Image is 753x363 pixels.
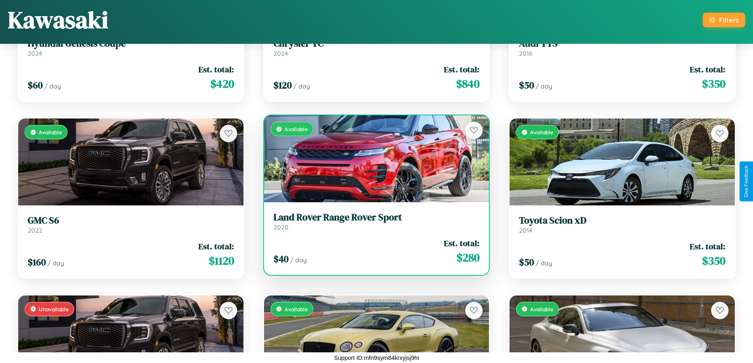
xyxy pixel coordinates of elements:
span: 2024 [274,49,288,57]
span: $ 120 [274,79,292,92]
span: Est. total: [198,241,234,252]
a: Toyota Scion xD2014 [519,215,725,234]
a: Chrysler TC2024 [274,38,480,57]
span: Est. total: [444,237,479,249]
h3: Audi TTS [519,38,725,49]
h3: Hyundai Genesis Coupe [28,38,234,49]
div: Filters [719,16,739,24]
span: $ 60 [28,79,43,92]
div: Give Feedback [744,166,749,197]
span: 2016 [519,49,532,57]
h3: Land Rover Range Rover Sport [274,212,480,223]
span: $ 40 [274,252,289,265]
h3: GMC S6 [28,215,234,226]
span: / day [47,259,64,267]
span: Est. total: [690,64,725,75]
a: Audi TTS2016 [519,38,725,57]
span: Est. total: [198,64,234,75]
span: $ 50 [519,256,534,269]
span: $ 420 [210,76,234,92]
span: / day [290,256,307,264]
h1: Kawasaki [8,4,108,36]
a: Land Rover Range Rover Sport2020 [274,212,480,231]
span: $ 350 [702,253,725,269]
span: $ 350 [702,76,725,92]
span: / day [44,82,61,90]
span: Available [39,129,62,135]
span: 2024 [28,49,42,57]
p: Support ID: mfn9sym84krxyjsj9hi [334,352,419,363]
span: Available [530,306,553,312]
a: Hyundai Genesis Coupe2024 [28,38,234,57]
span: Est. total: [690,241,725,252]
span: / day [293,82,310,90]
span: $ 280 [457,250,479,265]
h3: Toyota Scion xD [519,215,725,226]
h3: Chrysler TC [274,38,480,49]
span: Unavailable [39,306,69,312]
span: Available [285,126,308,132]
span: $ 840 [456,76,479,92]
span: $ 1120 [209,253,234,269]
span: / day [536,82,552,90]
span: $ 160 [28,256,46,269]
a: GMC S62022 [28,215,234,234]
span: Available [285,306,308,312]
span: Est. total: [444,64,479,75]
span: 2022 [28,226,42,234]
span: Available [530,129,553,135]
span: 2020 [274,223,289,231]
span: / day [536,259,552,267]
button: Filters [703,13,745,27]
span: $ 50 [519,79,534,92]
span: 2014 [519,226,532,234]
